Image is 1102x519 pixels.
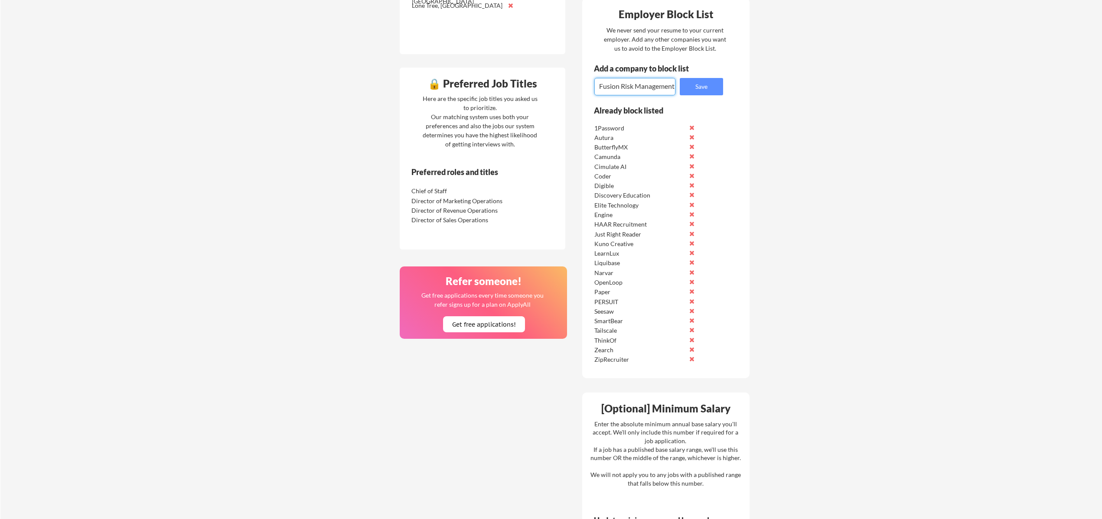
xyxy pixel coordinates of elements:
div: Employer Block List [586,9,747,19]
div: Kuno Creative [594,240,686,248]
div: Digible [594,182,686,190]
div: Discovery Education [594,191,686,200]
div: Preferred roles and titles [411,168,529,176]
div: Add a company to block list [594,65,702,72]
div: We never send your resume to your current employer. Add any other companies you want us to avoid ... [603,26,727,53]
div: HAAR Recruitment [594,220,686,229]
div: LearnLux [594,249,686,258]
div: Director of Revenue Operations [411,206,503,215]
div: Enter the absolute minimum annual base salary you'll accept. We'll only include this number if re... [590,420,741,488]
div: Already block listed [594,107,711,114]
div: Engine [594,211,686,219]
button: Get free applications! [443,316,525,332]
div: SmartBear [594,317,686,325]
div: ThinkOf [594,336,686,345]
div: Get free applications every time someone you refer signs up for a plan on ApplyAll [421,291,544,309]
div: [Optional] Minimum Salary [585,403,747,414]
div: Zearch [594,346,686,354]
div: Narvar [594,269,686,277]
div: 🔒 Preferred Job Titles [402,78,563,89]
div: Coder [594,172,686,181]
div: PERSUIT [594,298,686,306]
div: Cimulate AI [594,162,686,171]
div: Tailscale [594,326,686,335]
div: ButterflyMX [594,143,686,152]
div: Autura [594,133,686,142]
div: Director of Marketing Operations [411,197,503,205]
button: Save [680,78,723,95]
div: Just Right Reader [594,230,686,239]
div: Chief of Staff [411,187,503,195]
div: Paper [594,288,686,296]
div: Elite Technology [594,201,686,210]
div: OpenLoop [594,278,686,287]
div: ZipRecruiter [594,355,686,364]
div: Seesaw [594,307,686,316]
div: Director of Sales Operations [411,216,503,224]
div: Lone Tree, [GEOGRAPHIC_DATA] [412,1,503,10]
div: 1Password [594,124,686,133]
div: Liquibase [594,259,686,267]
div: Camunda [594,152,686,161]
div: Refer someone! [403,276,564,286]
div: Here are the specific job titles you asked us to prioritize. Our matching system uses both your p... [421,94,540,149]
